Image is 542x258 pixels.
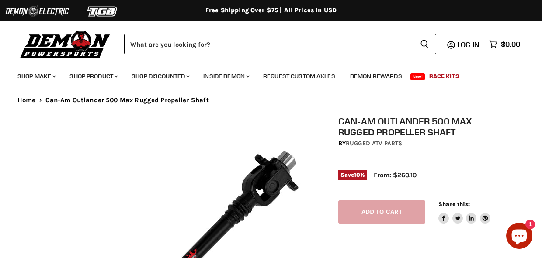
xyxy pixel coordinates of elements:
[457,40,479,49] span: Log in
[413,34,436,54] button: Search
[354,172,360,178] span: 10
[346,140,402,147] a: Rugged ATV Parts
[125,67,195,85] a: Shop Discounted
[504,223,535,251] inbox-online-store-chat: Shopify online store chat
[4,3,70,20] img: Demon Electric Logo 2
[453,41,485,48] a: Log in
[338,116,490,138] h1: Can-Am Outlander 500 Max Rugged Propeller Shaft
[70,3,135,20] img: TGB Logo 2
[17,96,36,104] a: Home
[197,67,255,85] a: Inside Demon
[124,34,436,54] form: Product
[338,170,367,180] span: Save %
[45,96,209,104] span: Can-Am Outlander 500 Max Rugged Propeller Shaft
[17,28,113,59] img: Demon Powersports
[410,73,425,80] span: New!
[124,34,413,54] input: Search
[423,67,466,85] a: Race Kits
[257,67,342,85] a: Request Custom Axles
[485,38,525,51] a: $0.00
[63,67,123,85] a: Shop Product
[374,171,417,179] span: From: $260.10
[438,201,470,207] span: Share this:
[501,40,520,48] span: $0.00
[438,200,490,224] aside: Share this:
[344,67,409,85] a: Demon Rewards
[11,64,518,85] ul: Main menu
[11,67,61,85] a: Shop Make
[338,139,490,148] div: by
